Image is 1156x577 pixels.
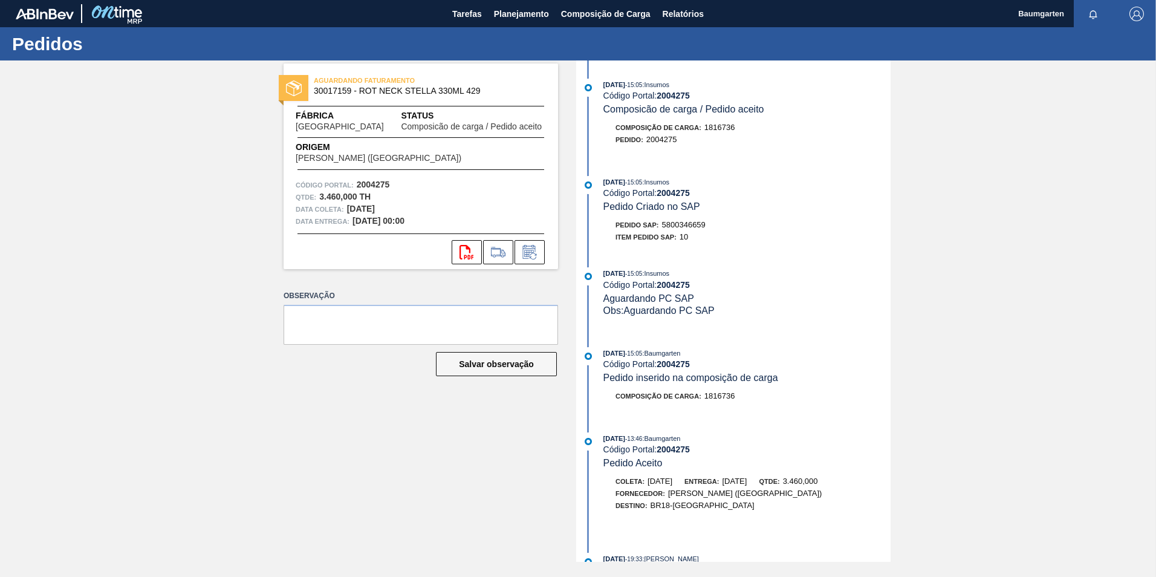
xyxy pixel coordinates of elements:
[401,109,546,122] span: Status
[603,270,625,277] span: [DATE]
[684,478,719,485] span: Entrega:
[625,556,642,562] span: - 19:33
[642,270,669,277] span: : Insumos
[615,233,677,241] span: Item pedido SAP:
[296,191,316,203] span: Qtde :
[625,270,642,277] span: - 15:05
[296,141,496,154] span: Origem
[615,502,648,509] span: Destino:
[642,178,669,186] span: : Insumos
[286,80,302,96] img: status
[657,188,690,198] strong: 2004275
[680,232,688,241] span: 10
[12,37,227,51] h1: Pedidos
[615,136,643,143] span: Pedido :
[296,215,349,227] span: Data entrega:
[352,216,404,226] strong: [DATE] 00:00
[615,124,701,131] span: Composição de Carga :
[642,350,680,357] span: : Baumgarten
[603,350,625,357] span: [DATE]
[314,74,483,86] span: AGUARDANDO FATURAMENTO
[646,135,677,144] span: 2004275
[585,84,592,91] img: atual
[603,81,625,88] span: [DATE]
[668,489,822,498] span: [PERSON_NAME] ([GEOGRAPHIC_DATA])
[1074,5,1112,22] button: Notificações
[296,203,344,215] span: Data coleta:
[585,273,592,280] img: atual
[625,82,642,88] span: - 15:05
[657,445,690,454] strong: 2004275
[319,192,371,201] strong: 3.460,000 TH
[603,201,700,212] span: Pedido Criado no SAP
[357,180,390,189] strong: 2004275
[585,181,592,189] img: atual
[436,352,557,376] button: Salvar observação
[603,359,891,369] div: Código Portal:
[704,123,735,132] span: 1816736
[1129,7,1144,21] img: Logout
[642,435,680,442] span: : Baumgarten
[585,438,592,445] img: atual
[615,221,659,229] span: Pedido SAP:
[603,305,715,316] span: Obs: Aguardando PC SAP
[657,359,690,369] strong: 2004275
[657,280,690,290] strong: 2004275
[759,478,779,485] span: Qtde:
[296,122,384,131] span: [GEOGRAPHIC_DATA]
[663,7,704,21] span: Relatórios
[561,7,651,21] span: Composição de Carga
[401,122,542,131] span: Composicão de carga / Pedido aceito
[704,391,735,400] span: 1816736
[603,188,891,198] div: Código Portal:
[16,8,74,19] img: TNhmsLtSVTkK8tSr43FrP2fwEKptu5GPRR3wAAAABJRU5ErkJggg==
[603,435,625,442] span: [DATE]
[615,478,645,485] span: Coleta:
[483,240,513,264] div: Ir para Composição de Carga
[662,220,706,229] span: 5800346659
[603,373,778,383] span: Pedido inserido na composição de carga
[615,490,665,497] span: Fornecedor:
[625,179,642,186] span: - 15:05
[783,477,818,486] span: 3.460,000
[603,280,891,290] div: Código Portal:
[585,353,592,360] img: atual
[296,154,461,163] span: [PERSON_NAME] ([GEOGRAPHIC_DATA])
[603,91,891,100] div: Código Portal:
[642,81,669,88] span: : Insumos
[296,109,401,122] span: Fábrica
[722,477,747,486] span: [DATE]
[284,287,558,305] label: Observação
[603,458,663,468] span: Pedido Aceito
[603,104,764,114] span: Composicão de carga / Pedido aceito
[648,477,672,486] span: [DATE]
[651,501,755,510] span: BR18-[GEOGRAPHIC_DATA]
[296,179,354,191] span: Código Portal:
[625,350,642,357] span: - 15:05
[452,240,482,264] div: Abrir arquivo PDF
[603,445,891,454] div: Código Portal:
[515,240,545,264] div: Informar alteração no pedido
[642,555,699,562] span: : [PERSON_NAME]
[603,555,625,562] span: [DATE]
[585,558,592,566] img: atual
[603,293,694,304] span: Aguardando PC SAP
[625,435,642,442] span: - 13:46
[347,204,375,214] strong: [DATE]
[452,7,482,21] span: Tarefas
[494,7,549,21] span: Planejamento
[314,86,533,96] span: 30017159 - ROT NECK STELLA 330ML 429
[603,178,625,186] span: [DATE]
[657,91,690,100] strong: 2004275
[615,393,701,400] span: Composição de Carga :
